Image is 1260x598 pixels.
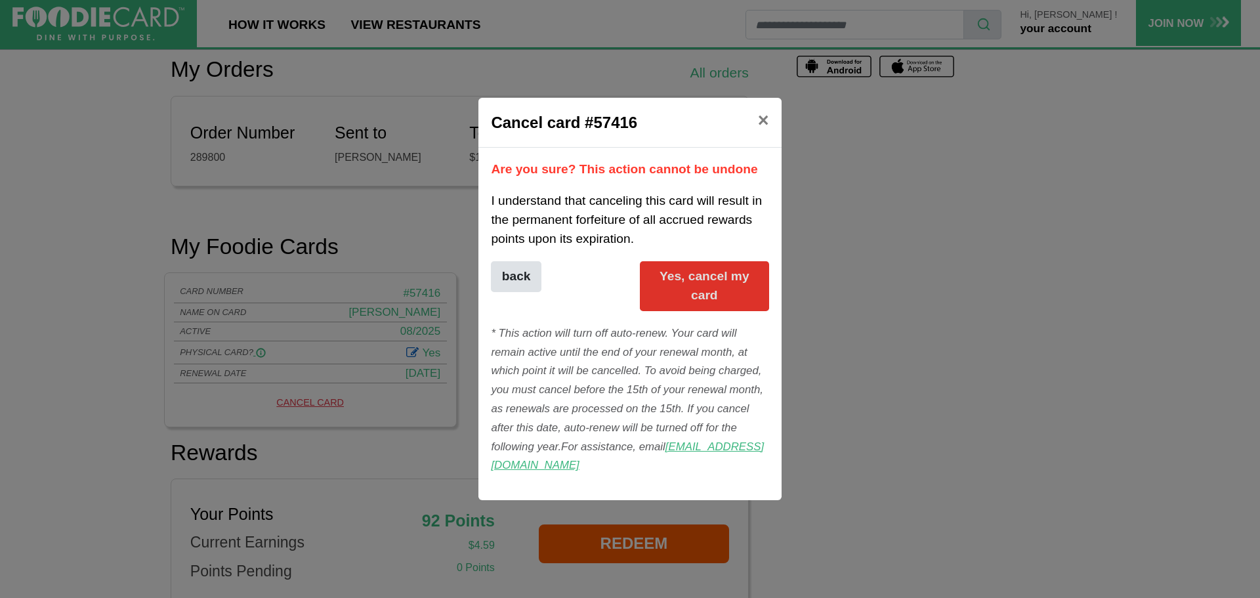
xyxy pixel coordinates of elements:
button: Close [745,98,782,142]
i: * This action will turn off auto-renew. Your card will remain active until the end of your renewa... [491,327,764,472]
b: Are you sure? This action cannot be undone [491,162,757,176]
span: 57416 [593,114,637,131]
p: I understand that canceling this card will result in the permanent forfeiture of all accrued rewa... [491,192,768,248]
span: × [758,110,769,131]
button: back [491,261,541,292]
button: Yes, cancel my card [640,261,769,311]
h5: Cancel card # [491,111,637,135]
